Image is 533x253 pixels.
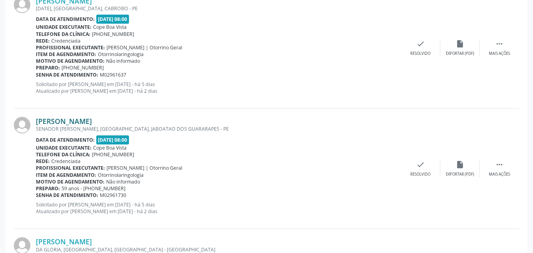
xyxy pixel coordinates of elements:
[106,58,140,64] span: Não informado
[36,158,50,165] b: Rede:
[100,71,126,78] span: M02961637
[36,81,401,94] p: Solicitado por [PERSON_NAME] em [DATE] - há 5 dias Atualizado por [PERSON_NAME] em [DATE] - há 2 ...
[36,5,401,12] div: [DATE], [GEOGRAPHIC_DATA], CABROBO - PE
[107,165,182,171] span: [PERSON_NAME] | Otorrino Geral
[93,144,127,151] span: Cope Boa Vista
[62,185,125,192] span: 59 anos - [PHONE_NUMBER]
[100,192,126,199] span: M02961730
[495,39,504,48] i: 
[410,172,430,177] div: Resolvido
[36,178,105,185] b: Motivo de agendamento:
[489,172,510,177] div: Mais ações
[36,71,98,78] b: Senha de atendimento:
[36,51,96,58] b: Item de agendamento:
[416,160,425,169] i: check
[489,51,510,56] div: Mais ações
[92,31,134,37] span: [PHONE_NUMBER]
[36,44,105,51] b: Profissional executante:
[36,31,90,37] b: Telefone da clínica:
[36,192,98,199] b: Senha de atendimento:
[98,172,144,178] span: Otorrinolaringologia
[92,151,134,158] span: [PHONE_NUMBER]
[36,172,96,178] b: Item de agendamento:
[456,39,464,48] i: insert_drive_file
[51,37,80,44] span: Credenciada
[14,117,30,133] img: img
[98,51,144,58] span: Otorrinolaringologia
[51,158,80,165] span: Credenciada
[107,44,182,51] span: [PERSON_NAME] | Otorrino Geral
[456,160,464,169] i: insert_drive_file
[446,172,474,177] div: Exportar (PDF)
[36,185,60,192] b: Preparo:
[36,24,92,30] b: Unidade executante:
[36,201,401,215] p: Solicitado por [PERSON_NAME] em [DATE] - há 5 dias Atualizado por [PERSON_NAME] em [DATE] - há 2 ...
[36,64,60,71] b: Preparo:
[36,151,90,158] b: Telefone da clínica:
[36,16,95,22] b: Data de atendimento:
[96,135,129,144] span: [DATE] 08:00
[36,144,92,151] b: Unidade executante:
[416,39,425,48] i: check
[36,117,92,126] a: [PERSON_NAME]
[36,137,95,143] b: Data de atendimento:
[36,126,401,132] div: SENADOR [PERSON_NAME], [GEOGRAPHIC_DATA], JABOATAO DOS GUARARAPES - PE
[410,51,430,56] div: Resolvido
[36,237,92,246] a: [PERSON_NAME]
[93,24,127,30] span: Cope Boa Vista
[446,51,474,56] div: Exportar (PDF)
[62,64,104,71] span: [PHONE_NUMBER]
[96,15,129,24] span: [DATE] 08:00
[36,246,401,253] div: DA GLORIA, [GEOGRAPHIC_DATA], [GEOGRAPHIC_DATA] - [GEOGRAPHIC_DATA]
[106,178,140,185] span: Não informado
[36,37,50,44] b: Rede:
[36,165,105,171] b: Profissional executante:
[495,160,504,169] i: 
[36,58,105,64] b: Motivo de agendamento:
